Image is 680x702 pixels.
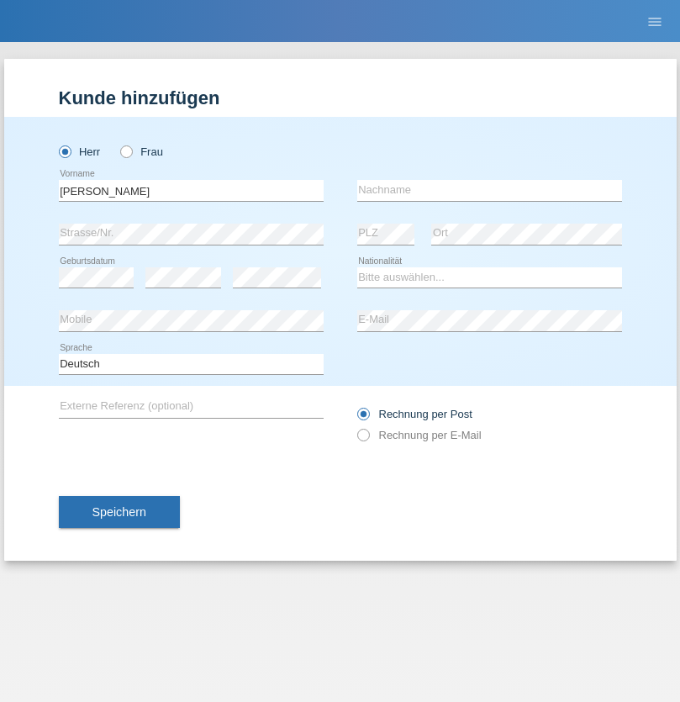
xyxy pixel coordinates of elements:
[59,496,180,528] button: Speichern
[357,429,368,450] input: Rechnung per E-Mail
[120,145,163,158] label: Frau
[357,408,368,429] input: Rechnung per Post
[357,408,472,420] label: Rechnung per Post
[357,429,482,441] label: Rechnung per E-Mail
[638,16,672,26] a: menu
[59,145,101,158] label: Herr
[92,505,146,519] span: Speichern
[120,145,131,156] input: Frau
[59,145,70,156] input: Herr
[59,87,622,108] h1: Kunde hinzufügen
[646,13,663,30] i: menu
